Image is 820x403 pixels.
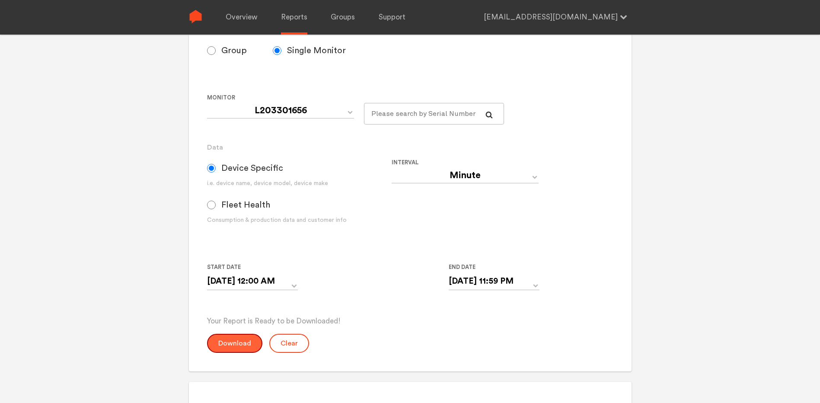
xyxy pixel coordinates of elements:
a: Download [207,339,262,347]
input: Please search by Serial Number [364,103,504,125]
p: Your Report is Ready to be Downloaded! [207,316,613,326]
img: Sense Logo [189,10,202,23]
button: Download [207,334,262,353]
label: Monitor [207,93,357,103]
label: For large monitor counts [364,93,498,103]
input: Single Monitor [273,46,281,55]
div: Consumption & production data and customer info [207,216,392,225]
h3: Data [207,142,613,153]
span: Fleet Health [221,200,270,210]
label: Start Date [207,262,291,272]
span: Device Specific [221,163,283,173]
span: Single Monitor [287,45,346,56]
button: Clear [269,334,309,353]
input: Device Specific [207,164,216,173]
span: Group [221,45,247,56]
input: Fleet Health [207,201,216,209]
label: End Date [449,262,533,272]
div: i.e. device name, device model, device make [207,179,392,188]
input: Group [207,46,216,55]
label: Interval [392,157,569,168]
